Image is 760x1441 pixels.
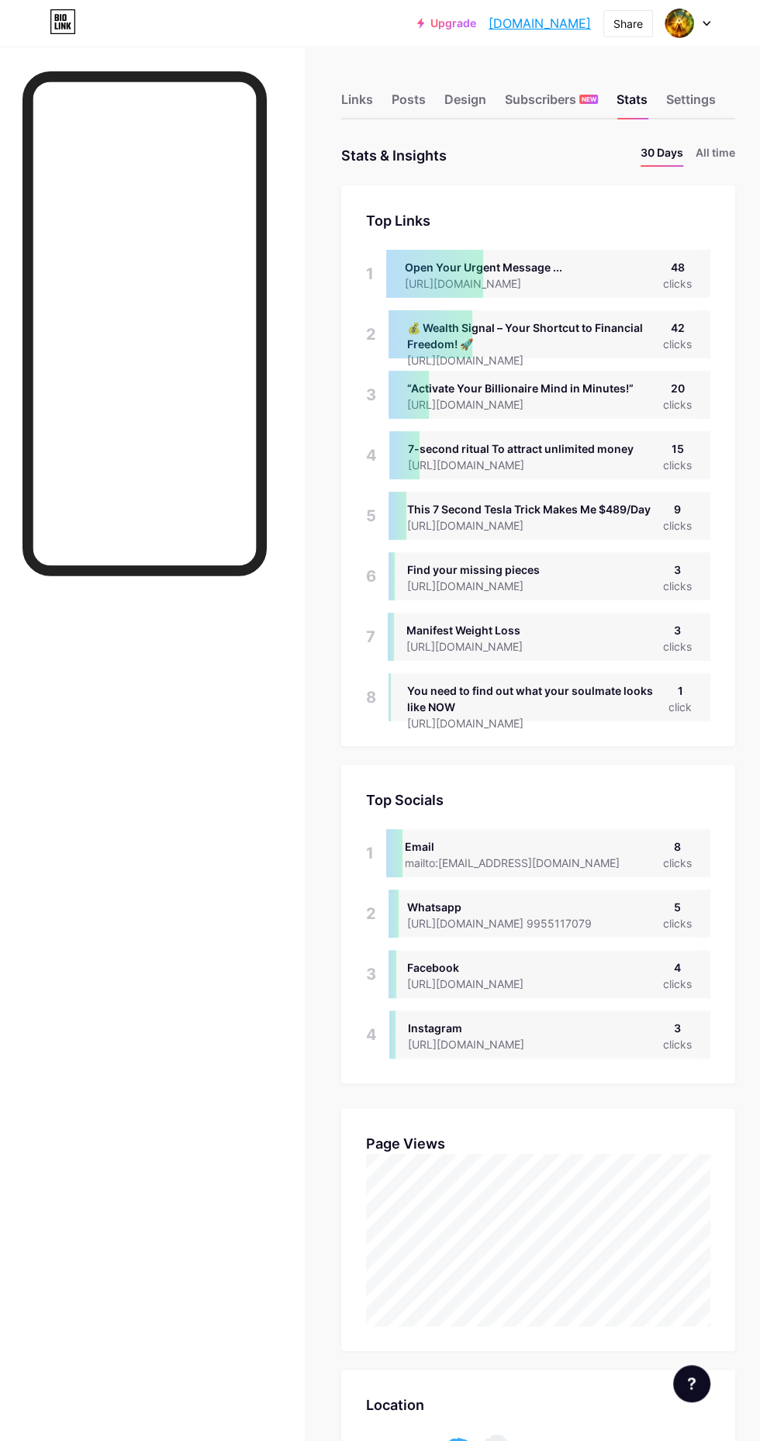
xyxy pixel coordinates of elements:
div: 15 [663,441,692,457]
div: Top Links [366,210,710,231]
div: Find your missing pieces [407,562,548,578]
div: clicks [663,396,692,413]
div: “Activate Your Billionaire Mind in Minutes!” [407,380,634,396]
div: 48 [663,259,692,275]
div: 2 [366,310,376,358]
div: Settings [666,90,716,118]
a: Upgrade [417,17,476,29]
div: 5 [366,492,376,540]
div: Design [444,90,486,118]
li: All time [696,144,735,167]
div: [URL][DOMAIN_NAME] [408,457,634,473]
div: Location [366,1394,710,1415]
div: 7-second ritual To attract unlimited money [408,441,634,457]
div: Email [405,838,644,855]
div: 4 [366,1011,377,1059]
div: 2 [366,890,376,938]
div: Open Your Urgent Message ... [405,259,562,275]
div: 💰 Wealth Signal – Your Shortcut to Financial Freedom! 🚀 [407,320,663,352]
div: [URL][DOMAIN_NAME] [407,976,548,992]
div: 4 [663,959,692,976]
div: 1 [366,250,374,298]
div: clicks [663,976,692,992]
div: 8 [663,838,692,855]
div: Manifest Weight Loss [406,622,548,638]
div: click [668,699,692,715]
li: 30 Days [641,144,683,167]
div: 1 [366,829,374,877]
div: 3 [663,562,692,578]
div: 3 [663,1020,692,1036]
div: Facebook [407,959,548,976]
div: clicks [663,578,692,594]
div: Top Socials [366,790,710,810]
div: Posts [392,90,426,118]
div: mailto:[EMAIL_ADDRESS][DOMAIN_NAME] [405,855,644,871]
div: [URL][DOMAIN_NAME] [407,517,651,534]
div: clicks [663,275,692,292]
div: [URL][DOMAIN_NAME] [406,638,548,655]
div: 42 [663,320,692,336]
div: Page Views [366,1133,710,1154]
img: lawofattractionnew [665,9,694,38]
div: Links [341,90,373,118]
div: 3 [366,371,376,419]
div: [URL][DOMAIN_NAME] [408,1036,549,1052]
div: Share [613,16,643,32]
div: clicks [663,517,692,534]
div: 7 [366,613,375,661]
div: Stats & Insights [341,144,447,167]
div: You need to find out what your soulmate looks like NOW [407,682,668,715]
span: NEW [582,95,596,104]
div: 9 [663,501,692,517]
div: [URL][DOMAIN_NAME] [407,578,548,594]
div: Stats [617,90,648,118]
div: [URL][DOMAIN_NAME] [405,275,562,292]
div: [URL][DOMAIN_NAME] [407,352,663,368]
div: Subscribers [505,90,598,118]
div: clicks [663,638,692,655]
div: clicks [663,855,692,871]
div: clicks [663,915,692,931]
div: 3 [663,622,692,638]
div: 8 [366,673,376,721]
div: [URL][DOMAIN_NAME] [407,396,634,413]
div: clicks [663,1036,692,1052]
div: clicks [663,336,692,352]
div: 1 [668,682,692,699]
div: 3 [366,950,376,998]
div: 4 [366,431,377,479]
div: 6 [366,552,376,600]
div: Instagram [408,1020,549,1036]
div: 20 [663,380,692,396]
a: [DOMAIN_NAME] [489,14,591,33]
div: clicks [663,457,692,473]
div: 5 [663,899,692,915]
div: [URL][DOMAIN_NAME] 9955117079 [407,915,617,931]
div: This 7 Second Tesla Trick Makes Me $489/Day [407,501,651,517]
div: Whatsapp [407,899,617,915]
div: [URL][DOMAIN_NAME] [407,715,668,731]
